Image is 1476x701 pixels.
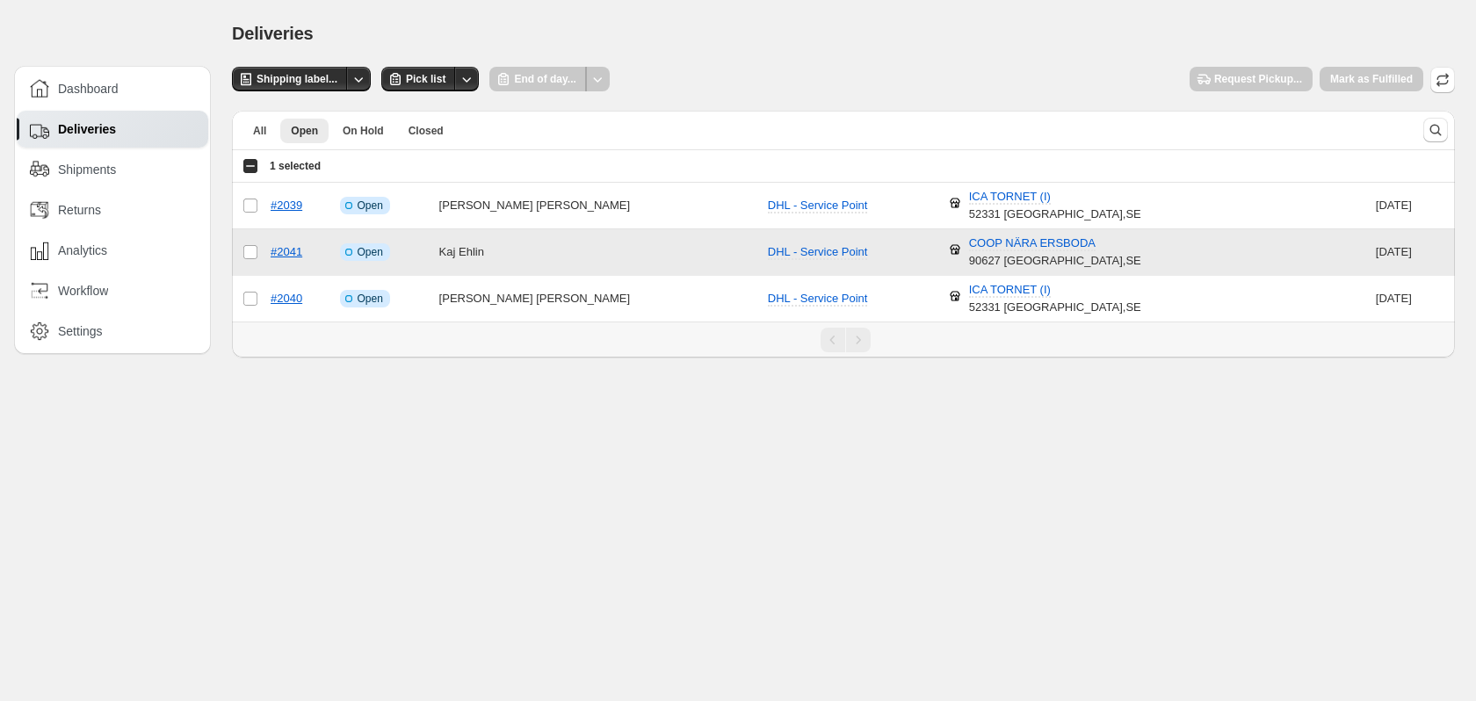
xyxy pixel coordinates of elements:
[1423,118,1448,142] button: Search and filter results
[58,80,119,98] span: Dashboard
[253,124,266,138] span: All
[257,72,337,86] span: Shipping label...
[959,276,1061,304] button: ICA TORNET (I)
[768,199,868,212] span: DHL - Service Point
[959,229,1106,257] button: COOP NÄRA ERSBODA
[768,245,868,258] span: DHL - Service Point
[969,283,1051,298] span: ICA TORNET (I)
[1376,245,1412,258] time: Tuesday, October 7, 2025 at 7:53:58 PM
[232,24,314,43] span: Deliveries
[270,159,321,173] span: 1 selected
[58,120,116,138] span: Deliveries
[969,236,1096,251] span: COOP NÄRA ERSBODA
[969,188,1141,223] div: 52331 [GEOGRAPHIC_DATA] , SE
[1376,199,1412,212] time: Tuesday, October 7, 2025 at 6:52:34 PM
[232,322,1455,358] nav: Pagination
[969,190,1051,205] span: ICA TORNET (I)
[271,199,302,212] a: #2039
[358,292,383,306] span: Open
[434,183,763,229] td: [PERSON_NAME] [PERSON_NAME]
[969,281,1141,316] div: 52331 [GEOGRAPHIC_DATA] , SE
[358,199,383,213] span: Open
[434,276,763,322] td: [PERSON_NAME] [PERSON_NAME]
[757,285,879,313] button: DHL - Service Point
[58,282,108,300] span: Workflow
[291,124,318,138] span: Open
[346,67,371,91] button: Other actions
[271,245,302,258] a: #2041
[381,67,456,91] button: Pick list
[959,183,1061,211] button: ICA TORNET (I)
[409,124,444,138] span: Closed
[454,67,479,91] button: Other actions
[58,322,103,340] span: Settings
[58,161,116,178] span: Shipments
[768,292,868,305] span: DHL - Service Point
[58,242,107,259] span: Analytics
[406,72,445,86] span: Pick list
[343,124,384,138] span: On Hold
[757,238,879,266] button: DHL - Service Point
[757,192,879,220] button: DHL - Service Point
[1376,292,1412,305] time: Tuesday, October 7, 2025 at 7:02:27 PM
[969,235,1141,270] div: 90627 [GEOGRAPHIC_DATA] , SE
[232,67,348,91] button: Shipping label...
[271,292,302,305] a: #2040
[58,201,101,219] span: Returns
[434,229,763,276] td: Kaj Ehlin
[358,245,383,259] span: Open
